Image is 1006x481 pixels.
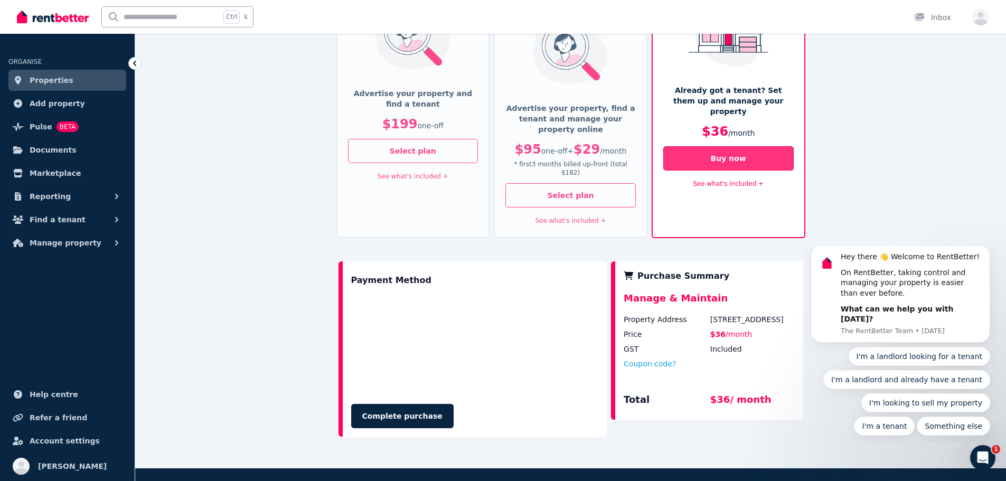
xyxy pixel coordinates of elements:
div: Payment Method [351,270,431,291]
span: ORGANISE [8,58,42,65]
span: Reporting [30,190,71,203]
div: Hey there 👋 Welcome to RentBetter! [46,6,187,16]
button: Coupon code? [624,359,676,369]
div: Included [710,344,795,354]
span: $95 [515,142,541,157]
button: Select plan [348,139,478,163]
div: GST [624,344,708,354]
button: Complete purchase [351,404,454,428]
a: Marketplace [8,163,126,184]
a: See what's included + [378,173,448,180]
div: Manage & Maintain [624,291,794,314]
b: What can we help you with [DATE]? [46,59,158,78]
a: See what's included + [693,180,764,187]
span: Help centre [30,388,78,401]
a: Documents [8,139,126,161]
span: / month [728,129,755,137]
a: Account settings [8,430,126,451]
p: * first 3 month s billed up-front (total $182 ) [505,160,636,177]
div: Inbox [914,12,951,23]
span: Documents [30,144,77,156]
div: Message content [46,6,187,79]
div: Total [624,392,708,411]
a: Help centre [8,384,126,405]
span: / month [726,330,752,338]
div: Price [624,329,708,339]
span: one-off [417,121,444,130]
span: Marketplace [30,167,81,180]
span: Account settings [30,435,100,447]
span: / month [600,147,626,155]
button: Find a tenant [8,209,126,230]
div: $36 / month [710,392,795,411]
span: 1 [992,445,1000,454]
span: k [244,13,248,21]
button: Quick reply: Something else [122,171,195,190]
a: Properties [8,70,126,91]
p: Advertise your property, find a tenant and manage your property online [505,103,636,135]
span: Pulse [30,120,52,133]
div: [STREET_ADDRESS] [710,314,795,325]
p: Advertise your property and find a tenant [348,88,478,109]
span: Manage property [30,237,101,249]
button: Quick reply: I'm looking to sell my property [67,147,195,166]
img: RentBetter [17,9,89,25]
span: Properties [30,74,73,87]
button: Reporting [8,186,126,207]
img: Match, Manage & Maintain [527,15,614,84]
div: Quick reply options [16,101,195,190]
span: $36 [710,330,726,338]
div: On RentBetter, taking control and managing your property is easier than ever before. [46,22,187,53]
span: [PERSON_NAME] [38,460,107,473]
a: PulseBETA [8,116,126,137]
img: Profile image for The RentBetter Team [24,8,41,25]
button: Quick reply: I'm a tenant [59,171,120,190]
span: Find a tenant [30,213,86,226]
span: BETA [57,121,79,132]
span: one-off [541,147,568,155]
button: Buy now [663,146,794,171]
iframe: Secure payment input frame [349,293,601,393]
p: Already got a tenant? Set them up and manage your property [663,85,794,117]
button: Quick reply: I'm a landlord and already have a tenant [29,124,195,143]
span: $36 [702,124,728,139]
span: Ctrl [223,10,240,24]
span: + [567,147,573,155]
span: Refer a friend [30,411,87,424]
a: Refer a friend [8,407,126,428]
div: Purchase Summary [624,270,794,282]
button: Manage property [8,232,126,253]
span: $29 [573,142,600,157]
button: Select plan [505,183,636,208]
span: Add property [30,97,85,110]
span: $199 [382,117,418,131]
button: Quick reply: I'm a landlord looking for a tenant [54,101,196,120]
a: See what's included + [535,217,606,224]
iframe: Intercom live chat [970,445,995,470]
iframe: Intercom notifications message [795,246,1006,442]
div: Property Address [624,314,708,325]
p: Message from The RentBetter Team, sent 6w ago [46,80,187,90]
a: Add property [8,93,126,114]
